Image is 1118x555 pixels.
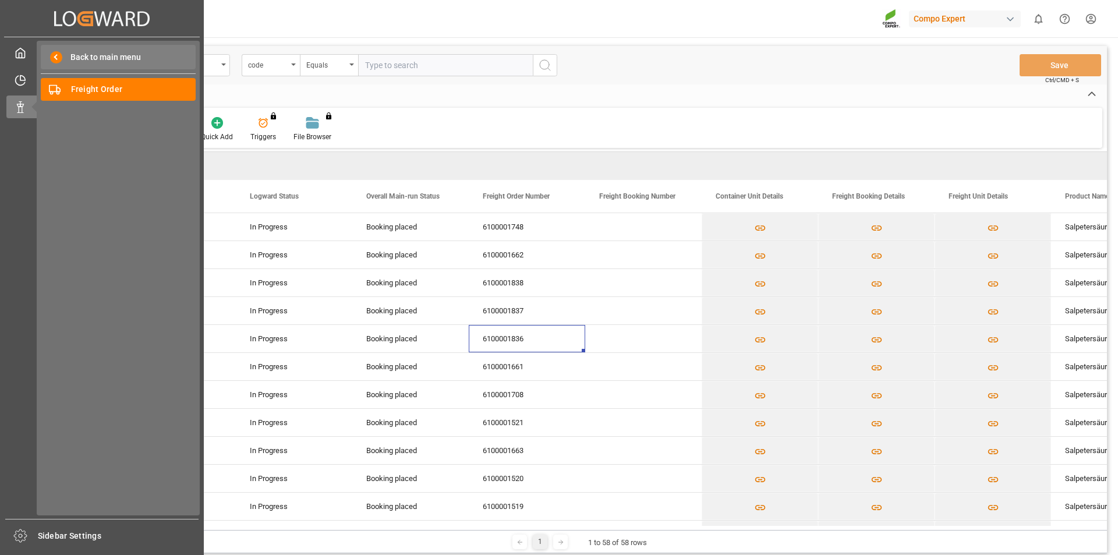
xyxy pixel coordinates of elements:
[250,326,338,352] div: In Progress
[469,381,585,408] div: 6100001708
[358,54,533,76] input: Type to search
[1065,192,1113,200] span: Product Names
[366,353,455,380] div: Booking placed
[1045,76,1079,84] span: Ctrl/CMD + S
[306,57,346,70] div: Equals
[832,192,905,200] span: Freight Booking Details
[62,51,141,63] span: Back to main menu
[71,83,196,96] span: Freight Order
[469,437,585,464] div: 6100001663
[250,214,338,241] div: In Progress
[366,298,455,324] div: Booking placed
[949,192,1008,200] span: Freight Unit Details
[366,192,440,200] span: Overall Main-run Status
[41,78,196,101] a: Freight Order
[366,242,455,268] div: Booking placed
[909,8,1025,30] button: Compo Expert
[250,493,338,520] div: In Progress
[250,192,299,200] span: Logward Status
[469,493,585,520] div: 6100001519
[469,325,585,352] div: 6100001836
[6,68,197,91] a: Timeslot Management
[250,465,338,492] div: In Progress
[1025,6,1052,32] button: show 0 new notifications
[366,270,455,296] div: Booking placed
[250,437,338,464] div: In Progress
[250,381,338,408] div: In Progress
[909,10,1021,27] div: Compo Expert
[533,54,557,76] button: search button
[716,192,783,200] span: Container Unit Details
[469,241,585,268] div: 6100001662
[599,192,675,200] span: Freight Booking Number
[882,9,901,29] img: Screenshot%202023-09-29%20at%2010.02.21.png_1712312052.png
[469,297,585,324] div: 6100001837
[248,57,288,70] div: code
[242,54,300,76] button: open menu
[366,381,455,408] div: Booking placed
[38,530,199,542] span: Sidebar Settings
[201,132,233,142] div: Quick Add
[250,270,338,296] div: In Progress
[250,409,338,436] div: In Progress
[250,242,338,268] div: In Progress
[250,298,338,324] div: In Progress
[469,521,585,548] div: 6100001518
[366,521,455,548] div: Booking placed
[366,214,455,241] div: Booking placed
[469,465,585,492] div: 6100001520
[366,409,455,436] div: Booking placed
[469,409,585,436] div: 6100001521
[250,353,338,380] div: In Progress
[588,537,647,549] div: 1 to 58 of 58 rows
[366,326,455,352] div: Booking placed
[533,535,547,549] div: 1
[1020,54,1101,76] button: Save
[469,269,585,296] div: 6100001838
[1052,6,1078,32] button: Help Center
[366,465,455,492] div: Booking placed
[469,353,585,380] div: 6100001661
[6,41,197,64] a: My Cockpit
[250,521,338,548] div: In Progress
[469,213,585,241] div: 6100001748
[300,54,358,76] button: open menu
[366,493,455,520] div: Booking placed
[483,192,550,200] span: Freight Order Number
[366,437,455,464] div: Booking placed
